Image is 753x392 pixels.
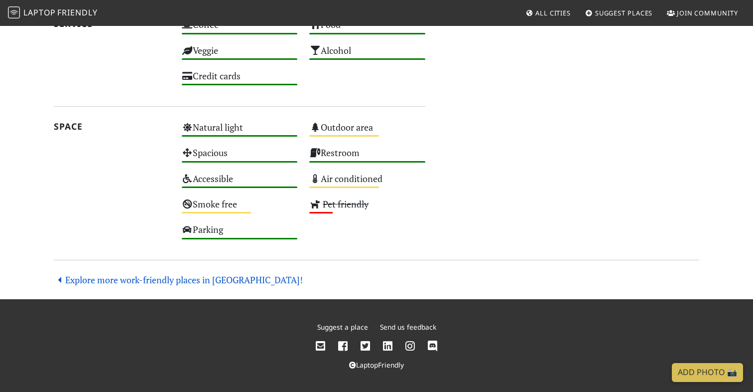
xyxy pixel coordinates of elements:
[663,4,742,22] a: Join Community
[54,274,303,286] a: Explore more work-friendly places in [GEOGRAPHIC_DATA]!
[303,42,431,68] div: Alcohol
[57,7,97,18] span: Friendly
[176,145,304,170] div: Spacious
[54,18,170,29] h2: Service
[8,4,98,22] a: LaptopFriendly LaptopFriendly
[521,4,575,22] a: All Cities
[581,4,657,22] a: Suggest Places
[380,322,436,332] a: Send us feedback
[535,8,571,17] span: All Cities
[176,221,304,247] div: Parking
[317,322,368,332] a: Suggest a place
[23,7,56,18] span: Laptop
[303,171,431,196] div: Air conditioned
[176,196,304,221] div: Smoke free
[176,171,304,196] div: Accessible
[176,42,304,68] div: Veggie
[595,8,653,17] span: Suggest Places
[349,360,404,370] a: LaptopFriendly
[176,68,304,93] div: Credit cards
[176,16,304,42] div: Coffee
[677,8,738,17] span: Join Community
[303,145,431,170] div: Restroom
[303,16,431,42] div: Food
[8,6,20,18] img: LaptopFriendly
[176,119,304,145] div: Natural light
[323,198,369,210] s: Pet friendly
[54,121,170,132] h2: Space
[303,119,431,145] div: Outdoor area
